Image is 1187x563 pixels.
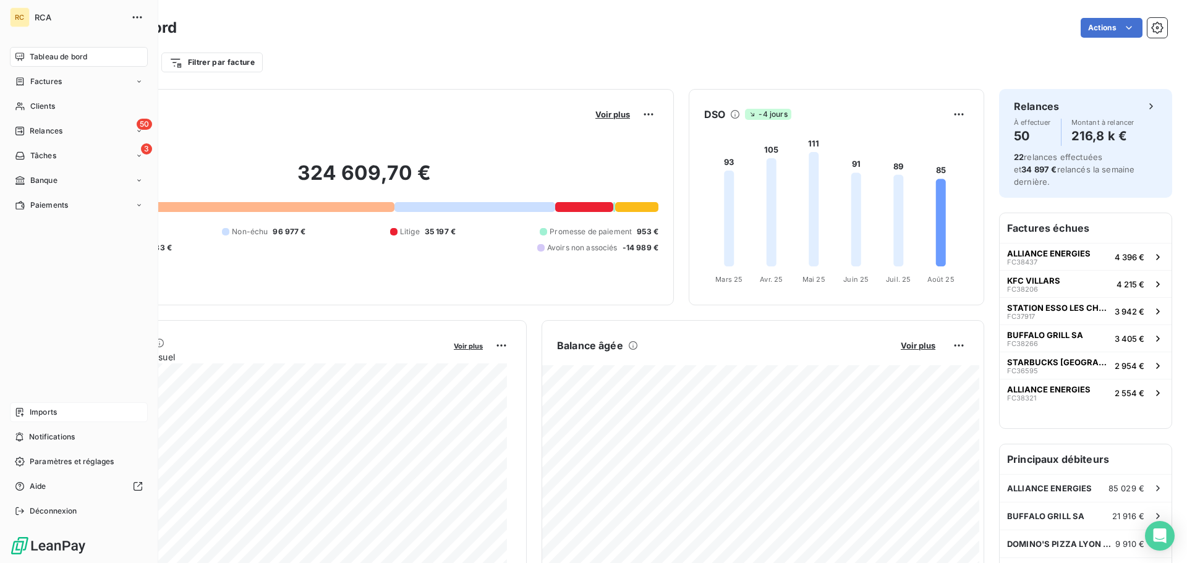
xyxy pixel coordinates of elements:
[10,47,148,67] a: Tableau de bord
[704,107,725,122] h6: DSO
[1115,334,1144,344] span: 3 405 €
[425,226,456,237] span: 35 197 €
[1000,352,1172,379] button: STARBUCKS [GEOGRAPHIC_DATA]FC365952 954 €
[232,226,268,237] span: Non-échu
[802,275,825,284] tspan: Mai 25
[1115,539,1144,549] span: 9 910 €
[1115,361,1144,371] span: 2 954 €
[70,350,445,363] span: Chiffre d'affaires mensuel
[454,342,483,350] span: Voir plus
[557,338,623,353] h6: Balance âgée
[745,109,791,120] span: -4 jours
[10,195,148,215] a: Paiements
[1115,307,1144,316] span: 3 942 €
[30,125,62,137] span: Relances
[760,275,783,284] tspan: Avr. 25
[1007,394,1036,402] span: FC38321
[1000,243,1172,270] button: ALLIANCE ENERGIESFC384374 396 €
[29,431,75,442] span: Notifications
[30,200,68,211] span: Paiements
[1000,213,1172,243] h6: Factures échues
[30,51,87,62] span: Tableau de bord
[592,109,634,120] button: Voir plus
[1014,99,1059,114] h6: Relances
[1014,152,1134,187] span: relances effectuées et relancés la semaine dernière.
[1007,539,1115,549] span: DOMINO'S PIZZA LYON 3 OUEST
[1000,270,1172,297] button: KFC VILLARSFC382064 215 €
[137,119,152,130] span: 50
[1007,258,1037,266] span: FC38437
[30,481,46,492] span: Aide
[1145,521,1175,551] div: Open Intercom Messenger
[1007,276,1060,286] span: KFC VILLARS
[10,536,87,556] img: Logo LeanPay
[1014,126,1051,146] h4: 50
[10,171,148,190] a: Banque
[10,96,148,116] a: Clients
[273,226,305,237] span: 96 977 €
[1000,324,1172,352] button: BUFFALO GRILL SAFC382663 405 €
[843,275,869,284] tspan: Juin 25
[30,456,114,467] span: Paramètres et réglages
[927,275,955,284] tspan: Août 25
[141,143,152,155] span: 3
[1007,303,1110,313] span: STATION ESSO LES CHERES
[30,407,57,418] span: Imports
[450,340,487,351] button: Voir plus
[715,275,742,284] tspan: Mars 25
[30,175,57,186] span: Banque
[161,53,263,72] button: Filtrer par facture
[1007,483,1092,493] span: ALLIANCE ENERGIES
[1021,164,1057,174] span: 34 897 €
[1007,340,1038,347] span: FC38266
[10,7,30,27] div: RC
[1115,252,1144,262] span: 4 396 €
[1115,388,1144,398] span: 2 554 €
[595,109,630,119] span: Voir plus
[1007,384,1091,394] span: ALLIANCE ENERGIES
[10,476,148,496] a: Aide
[1071,126,1134,146] h4: 216,8 k €
[550,226,632,237] span: Promesse de paiement
[30,150,56,161] span: Tâches
[10,72,148,91] a: Factures
[1112,511,1144,521] span: 21 916 €
[623,242,658,253] span: -14 989 €
[70,161,658,198] h2: 324 609,70 €
[30,506,77,517] span: Déconnexion
[10,146,148,166] a: 3Tâches
[1014,152,1024,162] span: 22
[901,341,935,350] span: Voir plus
[1117,279,1144,289] span: 4 215 €
[1000,297,1172,324] button: STATION ESSO LES CHERESFC379173 942 €
[1000,379,1172,406] button: ALLIANCE ENERGIESFC383212 554 €
[1007,248,1091,258] span: ALLIANCE ENERGIES
[10,121,148,141] a: 50Relances
[547,242,618,253] span: Avoirs non associés
[400,226,420,237] span: Litige
[1081,18,1142,38] button: Actions
[637,226,658,237] span: 953 €
[35,12,124,22] span: RCA
[10,402,148,422] a: Imports
[1108,483,1144,493] span: 85 029 €
[1000,444,1172,474] h6: Principaux débiteurs
[1007,357,1110,367] span: STARBUCKS [GEOGRAPHIC_DATA]
[897,340,939,351] button: Voir plus
[1014,119,1051,126] span: À effectuer
[1007,286,1038,293] span: FC38206
[10,452,148,472] a: Paramètres et réglages
[1007,330,1083,340] span: BUFFALO GRILL SA
[886,275,911,284] tspan: Juil. 25
[1007,367,1038,375] span: FC36595
[30,101,55,112] span: Clients
[1007,313,1035,320] span: FC37917
[1071,119,1134,126] span: Montant à relancer
[1007,511,1084,521] span: BUFFALO GRILL SA
[30,76,62,87] span: Factures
